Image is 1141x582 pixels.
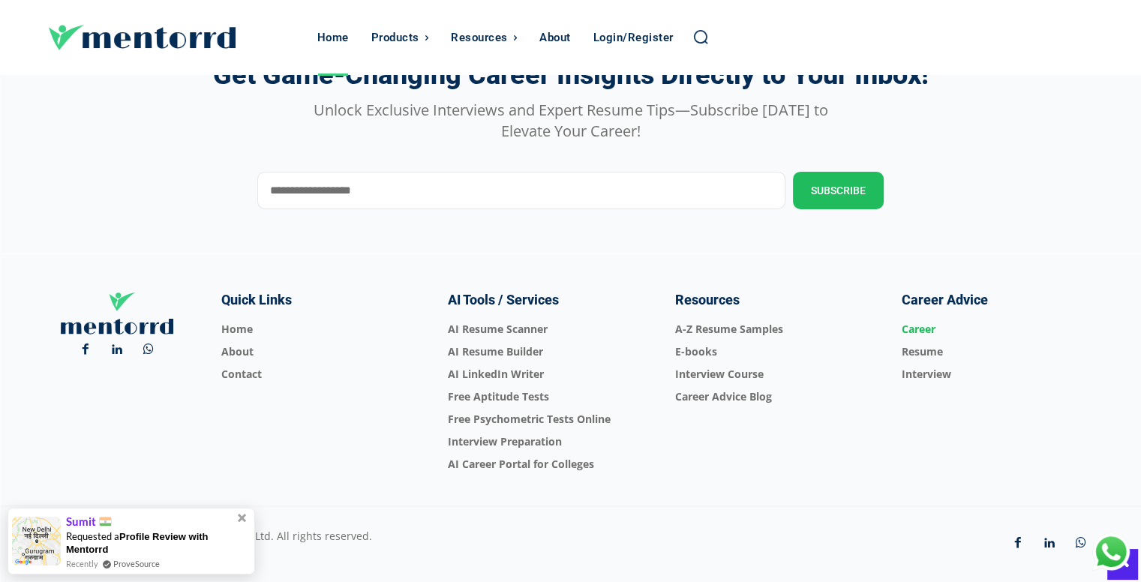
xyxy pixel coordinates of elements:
a: WhatsApp [1069,532,1093,556]
a: About [221,340,412,363]
a: Search [692,28,709,45]
img: provesource social proof notification image [12,517,61,565]
img: provesource country flag image [99,517,112,526]
a: AI Resume Builder [448,340,638,363]
span: Sumit [66,515,112,529]
h3: Quick Links [221,292,292,308]
p: © Mentorrd Education Technologies Pvt. Ltd. All rights reserved. [49,528,733,544]
h3: Career Advice [902,292,988,308]
a: Interview [902,363,1092,385]
a: Career [902,318,1092,340]
a: Free Aptitude Tests [448,385,638,408]
a: AI LinkedIn Writer [448,363,638,385]
a: Career Advice Blog [675,385,866,408]
a: Resume [902,340,1092,363]
a: Contact [221,363,412,385]
a: Facebook [1006,532,1030,556]
input: email [257,172,785,209]
button: Subscribe [793,172,884,209]
h3: Resources [675,292,740,308]
a: Interview Preparation [448,430,638,453]
h3: Get Game-Changing Career Insights Directly to Your Inbox! [213,61,929,91]
h3: AI Tools / Services [448,292,559,308]
a: ProveSource [113,557,160,570]
p: Unlock Exclusive Interviews and Expert Resume Tips—Subscribe [DATE] to Elevate Your Career! [310,100,832,142]
div: Chat with Us [1092,533,1130,571]
a: WhatsApp [137,338,161,362]
a: Home [221,318,412,340]
a: Logo [49,25,310,50]
a: AI Career Portal for Colleges [448,453,638,475]
a: Linkedin [1037,532,1061,556]
a: Interview Course [675,363,866,385]
span: Recently [66,557,98,570]
a: Free Psychometric Tests Online [448,408,638,430]
a: A-Z Resume Samples [675,318,866,340]
span: Requested a [66,530,208,555]
a: Logo [49,292,185,334]
a: AI Resume Scanner [448,318,638,340]
a: Facebook [74,338,98,362]
a: E-books [675,340,866,363]
span: Profile Review with Mentorrd [66,531,208,555]
a: Linkedin [105,338,129,362]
